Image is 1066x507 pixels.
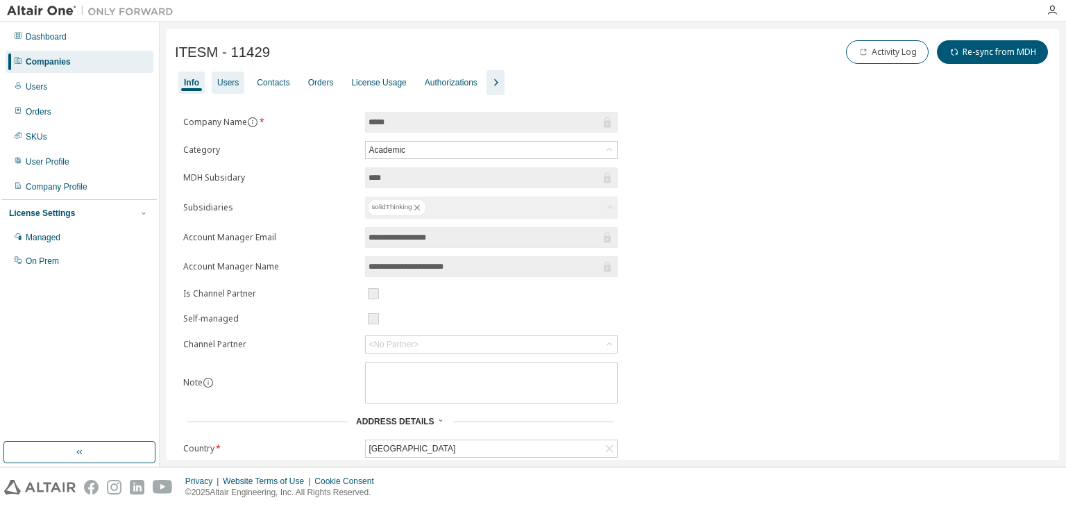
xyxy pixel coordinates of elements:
label: Category [183,144,357,156]
button: information [203,377,214,388]
div: Managed [26,232,60,243]
img: instagram.svg [107,480,121,494]
span: Address Details [356,417,434,426]
div: Dashboard [26,31,67,42]
div: Companies [26,56,71,67]
label: Note [183,376,203,388]
div: License Settings [9,208,75,219]
div: Cookie Consent [314,476,382,487]
div: Authorizations [425,77,477,88]
div: Academic [366,142,407,158]
button: Activity Log [846,40,929,64]
div: SKUs [26,131,47,142]
div: Academic [366,142,617,158]
div: Info [184,77,199,88]
label: Self-managed [183,313,357,324]
div: Website Terms of Use [223,476,314,487]
label: Company Name [183,117,357,128]
div: License Usage [351,77,406,88]
span: ITESM - 11429 [175,44,270,60]
div: Users [26,81,47,92]
button: Re-sync from MDH [937,40,1048,64]
div: Privacy [185,476,223,487]
label: Is Channel Partner [183,288,357,299]
label: Account Manager Email [183,232,357,243]
div: Company Profile [26,181,87,192]
div: Orders [26,106,51,117]
label: Channel Partner [183,339,357,350]
div: <No Partner> [369,339,418,350]
label: Account Manager Name [183,261,357,272]
div: solidThinking [368,199,426,216]
button: information [247,117,258,128]
div: Contacts [257,77,289,88]
img: youtube.svg [153,480,173,494]
img: facebook.svg [84,480,99,494]
label: Subsidiaries [183,202,357,213]
img: Altair One [7,4,180,18]
div: Users [217,77,239,88]
div: solidThinking [365,197,618,219]
div: On Prem [26,256,59,267]
img: altair_logo.svg [4,480,76,494]
img: linkedin.svg [130,480,144,494]
label: MDH Subsidary [183,172,357,183]
div: User Profile [26,156,69,167]
div: Orders [308,77,334,88]
label: Country [183,443,357,454]
div: <No Partner> [366,336,617,353]
div: [GEOGRAPHIC_DATA] [366,441,457,456]
p: © 2025 Altair Engineering, Inc. All Rights Reserved. [185,487,382,499]
div: [GEOGRAPHIC_DATA] [366,440,617,457]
